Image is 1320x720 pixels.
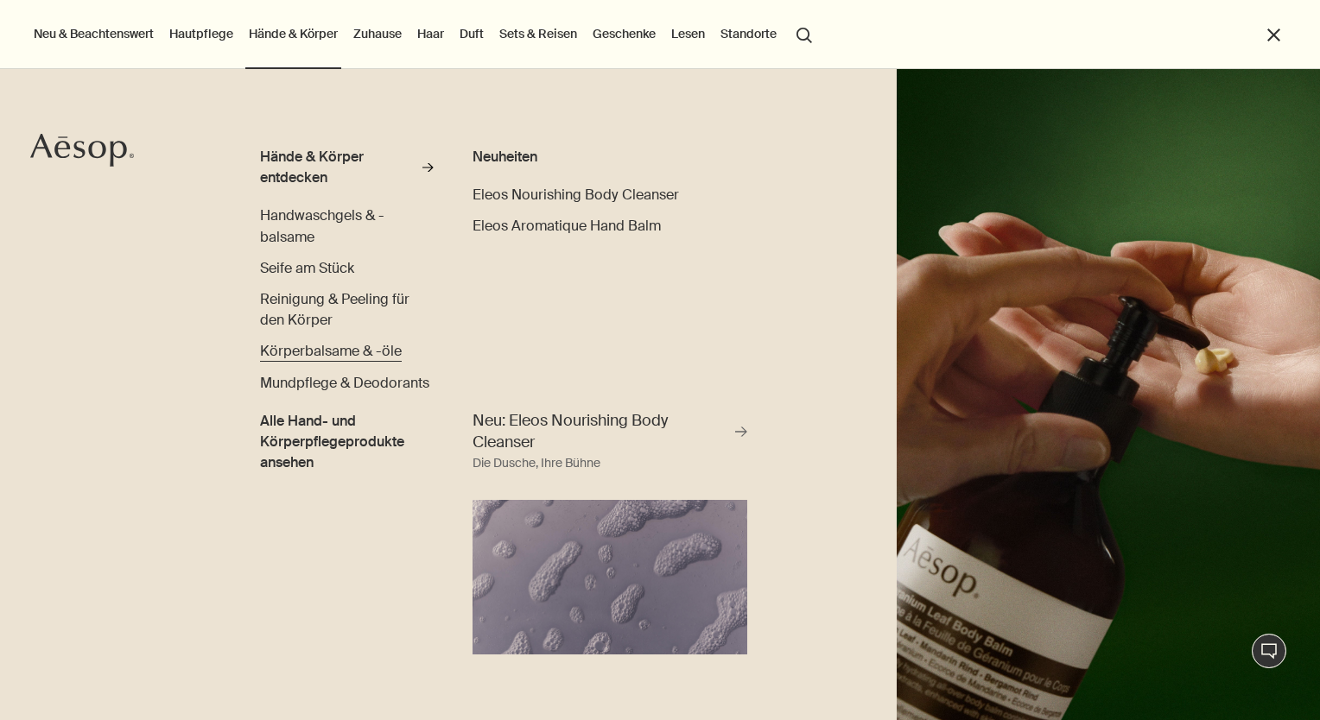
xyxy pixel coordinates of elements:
[260,147,418,188] div: Hände & Körper entdecken
[260,404,434,474] a: Alle Hand- und Körperpflegeprodukte ansehen
[473,147,684,167] div: Neuheiten
[668,22,708,45] a: Lesen
[473,216,661,237] a: Eleos Aromatique Hand Balm
[260,147,434,195] a: Hände & Körper entdecken
[260,290,409,329] span: Reinigung & Peeling für den Körper
[897,69,1320,720] img: A hand holding the pump dispensing Geranium Leaf Body Balm on to hand.
[260,342,402,360] span: Körperbalsame & -öle
[166,22,237,45] a: Hautpflege
[468,406,752,654] a: Neu: Eleos Nourishing Body Cleanser Die Dusche, Ihre BühneBody cleanser foam in purple background
[260,373,429,394] a: Mundpflege & Deodorants
[260,258,354,279] a: Seife am Stück
[717,22,780,45] button: Standorte
[260,259,354,277] span: Seife am Stück
[245,22,341,45] a: Hände & Körper
[260,205,434,247] a: Handwaschgels & -balsame
[473,217,661,235] span: Eleos Aromatique Hand Balm
[260,341,402,362] a: Körperbalsame & -öle
[260,374,429,392] span: Mundpflege & Deodorants
[30,22,157,45] button: Neu & Beachtenswert
[260,289,434,331] a: Reinigung & Peeling für den Körper
[589,22,659,45] a: Geschenke
[260,411,434,474] span: Alle Hand- und Körperpflegeprodukte ansehen
[30,133,134,167] svg: Aesop
[496,22,581,45] a: Sets & Reisen
[456,22,487,45] a: Duft
[789,17,820,50] button: Menüpunkt "Suche" öffnen
[350,22,405,45] a: Zuhause
[260,206,384,245] span: Handwaschgels & -balsame
[1252,634,1286,668] button: Live-Support Chat
[414,22,447,45] a: Haar
[473,186,679,204] span: Eleos Nourishing Body Cleanser
[30,133,134,172] a: Aesop
[473,185,679,205] a: Eleos Nourishing Body Cleanser
[473,410,731,453] span: Neu: Eleos Nourishing Body Cleanser
[1264,25,1284,45] button: Schließen Sie das Menü
[473,453,600,474] div: Die Dusche, Ihre Bühne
